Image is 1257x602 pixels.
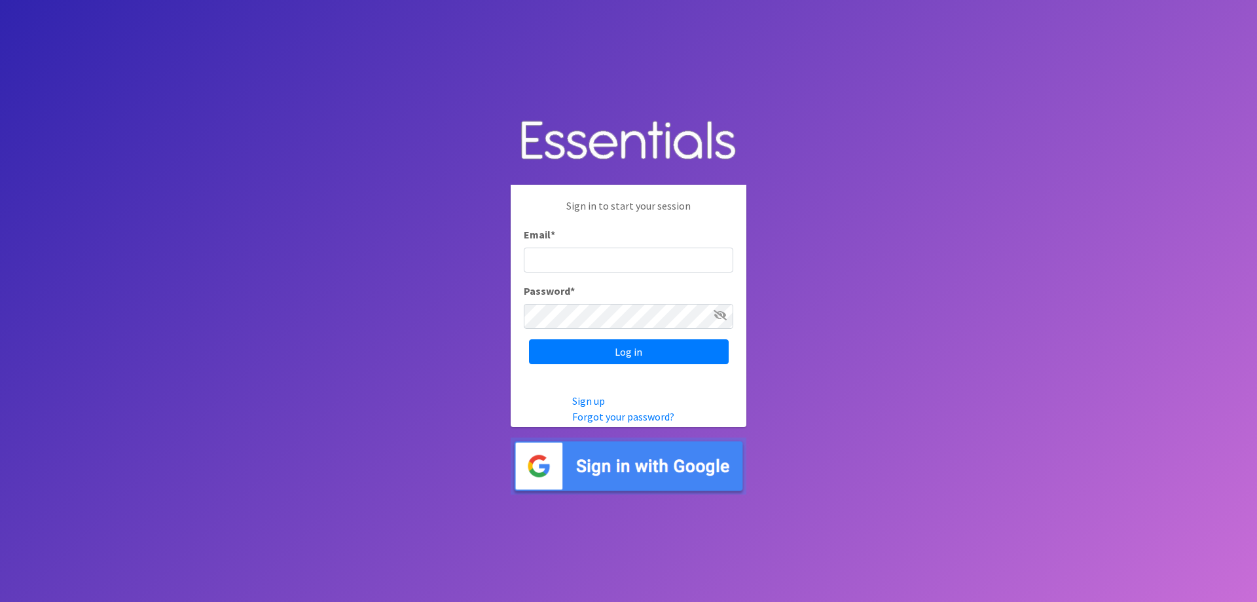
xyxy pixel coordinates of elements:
[529,339,729,364] input: Log in
[570,284,575,297] abbr: required
[572,394,605,407] a: Sign up
[524,198,733,227] p: Sign in to start your session
[551,228,555,241] abbr: required
[511,438,746,495] img: Sign in with Google
[511,107,746,175] img: Human Essentials
[572,410,674,423] a: Forgot your password?
[524,283,575,299] label: Password
[524,227,555,242] label: Email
